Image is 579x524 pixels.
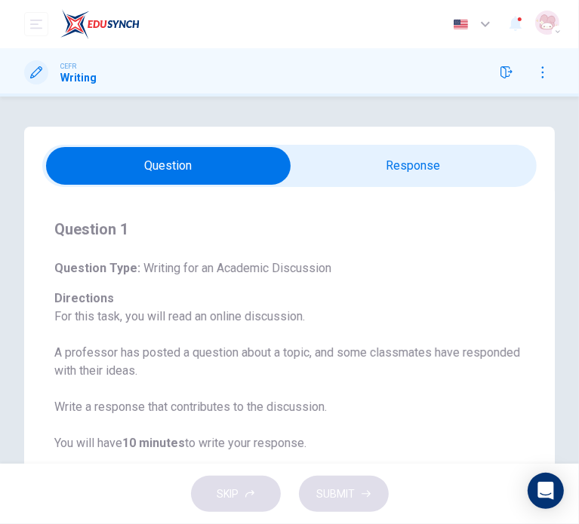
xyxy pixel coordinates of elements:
[54,259,537,277] h6: Question Type :
[24,12,48,36] button: open mobile menu
[54,308,537,507] p: For this task, you will read an online discussion. A professor has posted a question about a topi...
[60,61,76,72] span: CEFR
[528,473,564,509] div: Open Intercom Messenger
[60,72,97,84] h1: Writing
[60,9,140,39] img: EduSynch logo
[54,217,537,241] h4: Question 1
[140,261,331,275] span: Writing for an Academic Discussion
[122,436,185,450] b: 10 minutes
[535,11,559,35] img: Profile picture
[451,19,470,30] img: en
